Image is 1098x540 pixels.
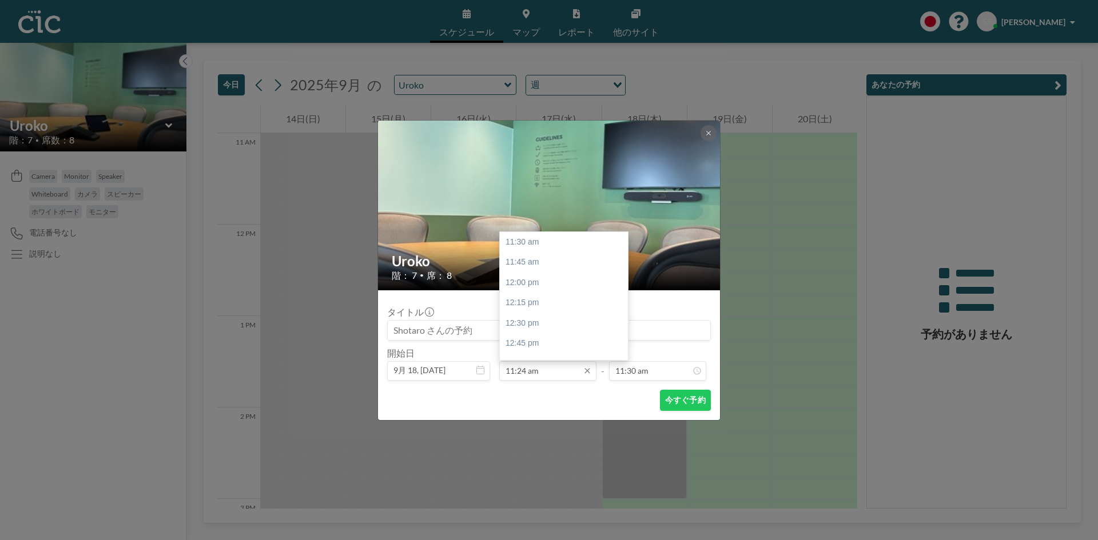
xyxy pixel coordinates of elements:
div: 11:45 am [500,252,634,273]
h2: Uroko [392,253,707,270]
div: 12:15 pm [500,293,634,313]
div: 01:00 pm [500,354,634,374]
div: 12:45 pm [500,333,634,354]
input: Shotaro さんの予約 [388,321,710,340]
span: - [601,351,604,377]
div: 12:00 pm [500,273,634,293]
div: 11:30 am [500,232,634,253]
label: タイトル [387,306,433,318]
label: 開始日 [387,347,415,359]
button: 今すぐ予約 [660,390,711,411]
div: 12:30 pm [500,313,634,334]
span: 席： 8 [427,270,452,281]
span: • [420,271,424,279]
span: 階： 7 [392,270,417,281]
